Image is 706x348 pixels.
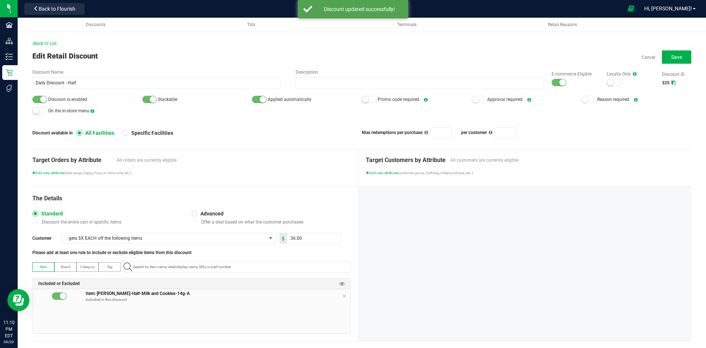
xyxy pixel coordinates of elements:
[362,130,422,135] span: Max redemptions per purchase
[397,171,473,175] span: (customer group, birthday, initial purchase, etc.)
[158,97,177,102] span: Stackable
[644,6,692,11] span: Hi, [PERSON_NAME]!
[662,71,691,78] label: Discount ID
[366,156,447,165] span: Target Customers by Attribute
[7,289,29,311] iframe: Resource center
[6,37,13,45] inline-svg: Distribution
[597,97,629,102] span: Reason required
[247,22,255,27] span: Tills
[39,6,75,12] span: Back to Flourish
[3,319,14,339] p: 11:10 PM EDT
[6,21,13,29] inline-svg: Facilities
[64,171,131,175] span: (date range, happy hour, in-store only, etc.)
[342,292,346,300] span: Remove
[128,130,173,136] span: Specific Facilities
[461,130,487,135] span: per customer
[32,52,98,60] span: Edit Retail Discount
[268,97,311,102] span: Applied automatically
[623,1,639,16] span: Open Ecommerce Menu
[487,97,523,102] span: Approval required
[671,54,682,60] span: Save
[548,22,577,27] span: Retail Reasons
[80,265,95,269] span: Category
[48,108,89,113] span: On the in-store menu
[397,22,417,27] span: Terminals
[32,235,62,242] span: Customer
[130,262,350,272] input: NO DATA FOUND
[38,210,63,217] span: Standard
[378,97,419,102] span: Promo code required
[39,219,192,225] p: Discount the entire cart or specific items
[32,249,192,256] span: Please add at least one rule to include or exclude eligible items from this discount
[450,157,684,164] span: All customers are currently eligible
[287,233,340,243] input: Discount
[86,297,350,302] p: Included in this discount
[61,265,70,269] span: Brand
[32,194,351,203] div: The Details
[339,280,345,287] span: Preview
[40,265,47,269] span: Item
[124,263,132,271] inline-svg: Search
[662,80,670,85] span: 325
[82,130,114,136] span: All Facilities
[32,69,281,75] label: Discount Name
[366,171,397,175] span: Add new attribute
[316,6,403,13] div: Discount updated successfully!
[552,71,599,77] label: E-commerce Eligible
[48,97,87,102] span: Discount is enabled
[296,69,544,75] label: Description
[33,278,350,289] div: Included or Excluded
[32,130,76,136] span: Discount available in
[642,55,655,61] a: Cancel
[117,157,351,164] span: All orders are currently eligible
[6,69,13,76] inline-svg: Retail
[32,156,113,165] span: Target Orders by Attribute
[107,265,113,269] span: Tag
[198,219,351,225] p: Offer a deal based on what the customer purchases
[32,41,57,46] span: Back to List
[86,22,106,27] span: Discounts
[62,233,266,243] span: gets $X EACH off the following items
[86,290,190,296] span: Item: [PERSON_NAME]-Half-Milk and Cookies-14g-A
[3,339,14,345] p: 09/20
[662,50,691,64] button: Save
[32,171,64,175] span: Add new attribute
[197,210,224,217] span: Advanced
[607,71,655,77] label: Loyalty Only
[6,85,13,92] inline-svg: Tags
[6,53,13,60] inline-svg: Inventory
[24,3,85,15] button: Back to Flourish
